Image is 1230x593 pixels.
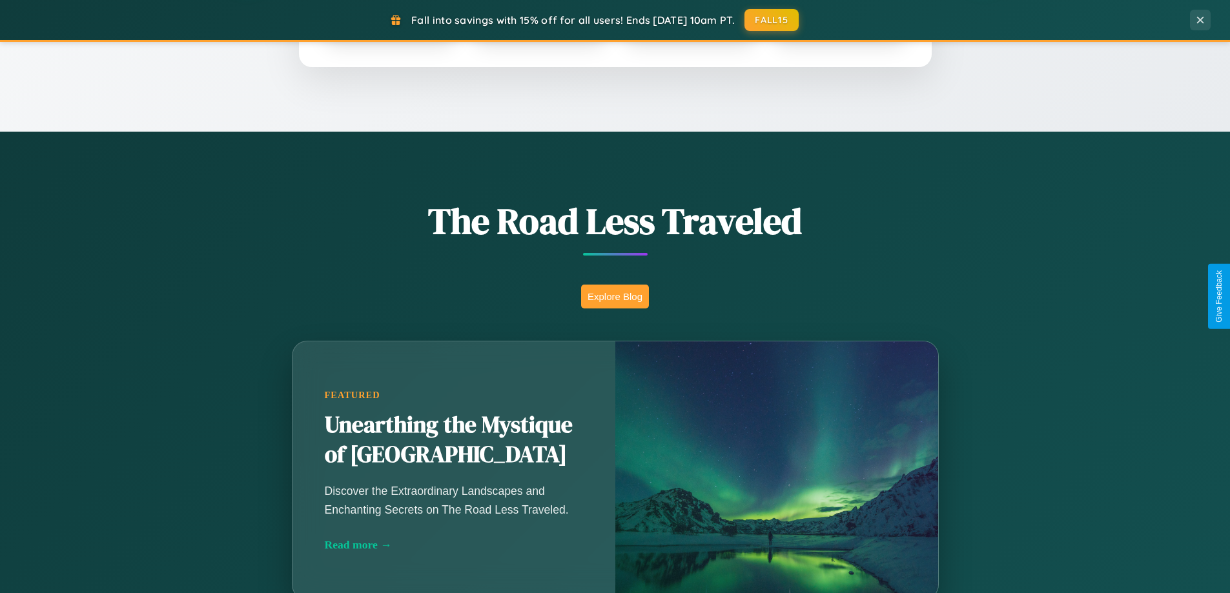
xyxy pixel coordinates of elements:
button: Explore Blog [581,285,649,308]
div: Read more → [325,538,583,552]
span: Fall into savings with 15% off for all users! Ends [DATE] 10am PT. [411,14,735,26]
h2: Unearthing the Mystique of [GEOGRAPHIC_DATA] [325,410,583,470]
button: FALL15 [744,9,799,31]
div: Featured [325,390,583,401]
p: Discover the Extraordinary Landscapes and Enchanting Secrets on The Road Less Traveled. [325,482,583,518]
div: Give Feedback [1215,270,1224,323]
h1: The Road Less Traveled [228,196,1003,246]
